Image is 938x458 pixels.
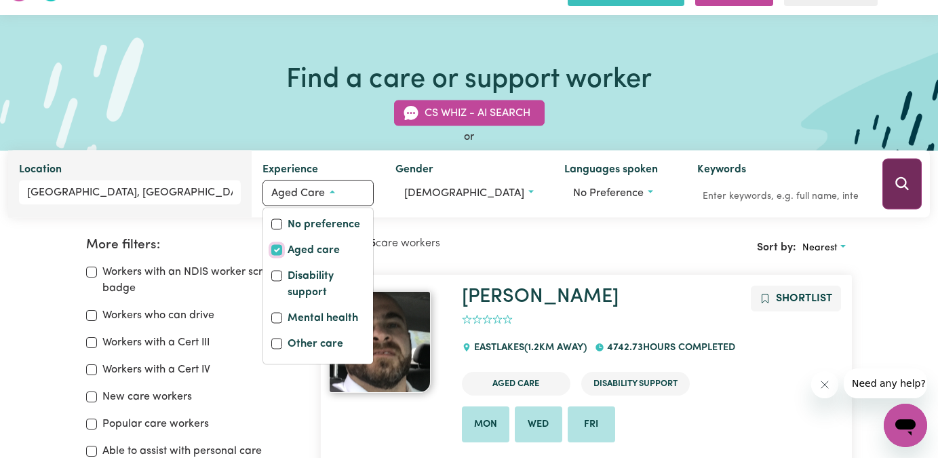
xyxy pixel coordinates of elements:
a: Antoine [329,291,446,393]
span: Aged care [271,188,325,199]
input: Enter keywords, e.g. full name, interests [697,186,863,207]
div: EASTLAKES [462,330,595,366]
label: Experience [262,161,318,180]
label: Gender [395,161,433,180]
img: View Antoine's profile [329,291,431,393]
label: Other care [288,336,343,355]
li: Available on Wed [515,406,562,443]
iframe: Close message [811,371,838,398]
li: Disability Support [581,372,690,396]
button: Sort search results [796,237,852,259]
button: Worker gender preference [395,180,543,206]
button: Add to shortlist [751,286,841,311]
label: Mental health [288,310,358,329]
span: Nearest [802,243,838,253]
span: Shortlist [776,293,832,304]
div: add rating by typing an integer from 0 to 5 or pressing arrow keys [462,312,513,328]
div: or [8,129,930,145]
li: Available on Fri [568,406,615,443]
iframe: Message from company [844,368,927,398]
input: Enter a suburb [19,180,241,205]
label: Keywords [697,161,746,180]
label: Aged care [288,242,340,261]
a: [PERSON_NAME] [462,287,619,307]
label: Workers with a Cert IV [102,362,210,378]
label: Disability support [288,268,365,303]
h2: More filters: [86,237,305,253]
button: CS Whiz - AI Search [394,100,545,126]
h2: Showing care workers [321,237,586,250]
button: Worker experience options [262,180,374,206]
label: Popular care workers [102,416,209,432]
div: Worker experience options [262,208,374,365]
label: Workers with a Cert III [102,335,210,351]
span: ( 1.2 km away) [524,343,587,353]
div: 4742.73 hours completed [595,330,743,366]
h1: Find a care or support worker [286,64,652,96]
li: Available on Mon [462,406,509,443]
span: [DEMOGRAPHIC_DATA] [404,188,524,199]
label: Location [19,161,62,180]
label: Workers who can drive [102,307,214,324]
label: No preference [288,216,360,235]
iframe: Button to launch messaging window [884,404,927,447]
label: New care workers [102,389,192,405]
label: Languages spoken [564,161,658,180]
label: Workers with an NDIS worker screening badge [102,264,305,297]
li: Aged Care [462,372,570,396]
button: Worker language preferences [564,180,676,206]
span: Sort by: [757,242,796,253]
button: Search [882,159,922,210]
span: No preference [573,188,644,199]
